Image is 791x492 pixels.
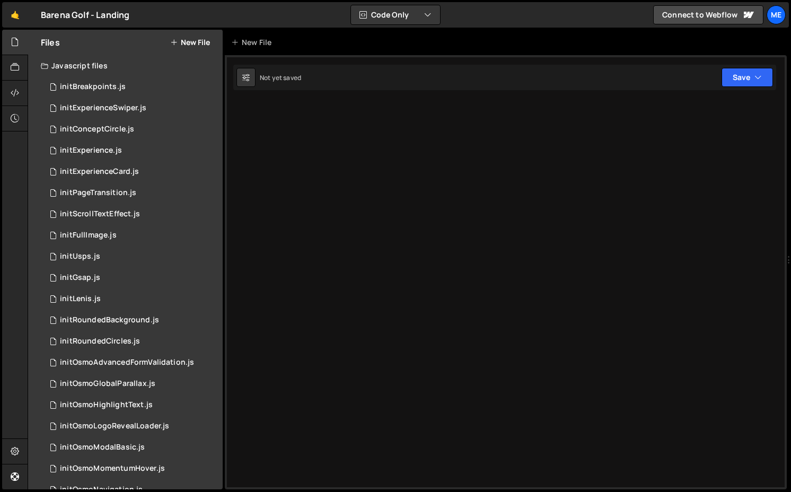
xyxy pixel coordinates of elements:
[60,294,101,304] div: initLenis.js
[41,8,129,21] div: Barena Golf - Landing
[653,5,763,24] a: Connect to Webflow
[60,252,100,261] div: initUsps.js
[41,267,223,288] div: 17023/46771.js
[60,188,136,198] div: initPageTransition.js
[260,73,301,82] div: Not yet saved
[60,337,140,346] div: initRoundedCircles.js
[41,37,60,48] h2: Files
[41,140,223,161] div: 17023/47100.js
[41,119,223,140] div: 17023/47337.js
[60,209,140,219] div: initScrollTextEffect.js
[722,68,773,87] button: Save
[60,146,122,155] div: initExperience.js
[60,315,159,325] div: initRoundedBackground.js
[41,310,223,331] div: 17023/47284.js
[231,37,276,48] div: New File
[60,443,145,452] div: initOsmoModalBasic.js
[60,167,139,177] div: initExperienceCard.js
[60,464,165,473] div: initOsmoMomentumHover.js
[41,352,223,373] div: 17023/47470.js
[41,458,223,479] div: 17023/47115.js
[41,394,223,416] div: 17023/46872.js
[60,273,100,283] div: initGsap.js
[60,103,146,113] div: initExperienceSwiper.js
[60,400,153,410] div: initOsmoHighlightText.js
[60,358,194,367] div: initOsmoAdvancedFormValidation.js
[41,373,223,394] div: 17023/46949.js
[60,82,126,92] div: initBreakpoints.js
[41,161,223,182] div: 17023/47082.js
[41,204,223,225] div: 17023/47036.js
[41,76,223,98] div: 17023/47276.js
[60,125,134,134] div: initConceptCircle.js
[41,437,223,458] div: 17023/47439.js
[60,379,155,389] div: initOsmoGlobalParallax.js
[41,288,223,310] div: 17023/46770.js
[60,231,117,240] div: initFullImage.js
[41,246,223,267] div: 17023/47141.js
[60,421,169,431] div: initOsmoLogoRevealLoader.js
[41,182,223,204] div: 17023/47044.js
[41,98,223,119] div: 17023/47550.js
[41,225,223,246] div: 17023/46929.js
[351,5,440,24] button: Code Only
[2,2,28,28] a: 🤙
[28,55,223,76] div: Javascript files
[767,5,786,24] a: Me
[41,416,223,437] div: 17023/47017.js
[170,38,210,47] button: New File
[41,331,223,352] div: 17023/47343.js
